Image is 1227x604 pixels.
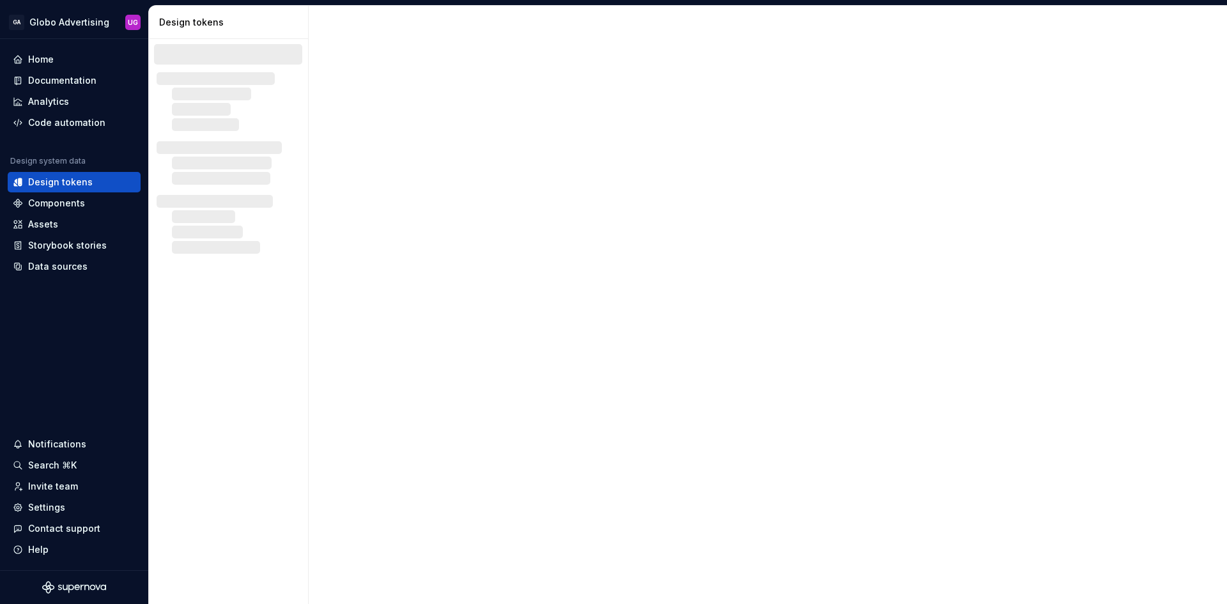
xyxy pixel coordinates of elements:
[8,193,141,213] a: Components
[28,53,54,66] div: Home
[8,214,141,235] a: Assets
[28,95,69,108] div: Analytics
[8,455,141,476] button: Search ⌘K
[28,260,88,273] div: Data sources
[28,176,93,189] div: Design tokens
[159,16,303,29] div: Design tokens
[8,434,141,454] button: Notifications
[8,518,141,539] button: Contact support
[8,172,141,192] a: Design tokens
[8,539,141,560] button: Help
[128,17,138,27] div: UG
[28,438,86,451] div: Notifications
[28,116,105,129] div: Code automation
[3,8,146,36] button: GAGlobo AdvertisingUG
[8,476,141,497] a: Invite team
[8,70,141,91] a: Documentation
[28,197,85,210] div: Components
[28,74,96,87] div: Documentation
[28,543,49,556] div: Help
[8,497,141,518] a: Settings
[29,16,109,29] div: Globo Advertising
[9,15,24,30] div: GA
[28,522,100,535] div: Contact support
[28,459,77,472] div: Search ⌘K
[8,91,141,112] a: Analytics
[28,501,65,514] div: Settings
[28,218,58,231] div: Assets
[8,256,141,277] a: Data sources
[8,235,141,256] a: Storybook stories
[8,112,141,133] a: Code automation
[10,156,86,166] div: Design system data
[42,581,106,594] svg: Supernova Logo
[28,480,78,493] div: Invite team
[28,239,107,252] div: Storybook stories
[8,49,141,70] a: Home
